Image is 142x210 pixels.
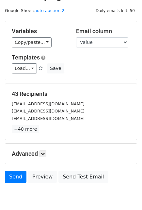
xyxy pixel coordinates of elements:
[93,8,137,13] a: Daily emails left: 50
[47,63,64,73] button: Save
[76,28,131,35] h5: Email column
[58,171,108,183] a: Send Test Email
[12,150,130,157] h5: Advanced
[12,37,52,47] a: Copy/paste...
[12,90,130,98] h5: 43 Recipients
[93,7,137,14] span: Daily emails left: 50
[12,125,39,133] a: +40 more
[5,8,64,13] small: Google Sheet:
[5,171,26,183] a: Send
[12,116,85,121] small: [EMAIL_ADDRESS][DOMAIN_NAME]
[34,8,64,13] a: auto auction 2
[12,63,37,73] a: Load...
[12,101,85,106] small: [EMAIL_ADDRESS][DOMAIN_NAME]
[12,28,66,35] h5: Variables
[109,179,142,210] iframe: Chat Widget
[12,109,85,113] small: [EMAIL_ADDRESS][DOMAIN_NAME]
[28,171,57,183] a: Preview
[12,54,40,61] a: Templates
